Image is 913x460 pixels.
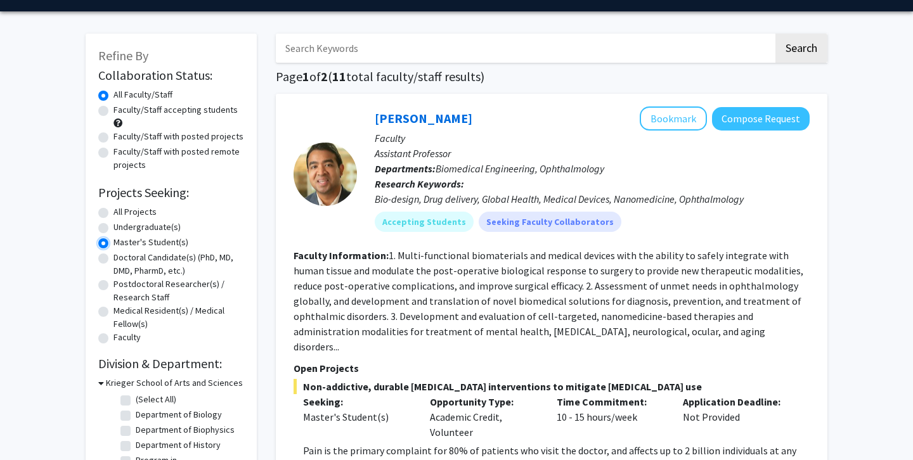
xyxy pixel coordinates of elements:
[113,278,244,304] label: Postdoctoral Researcher(s) / Research Staff
[113,236,188,249] label: Master's Student(s)
[113,103,238,117] label: Faculty/Staff accepting students
[479,212,621,232] mat-chip: Seeking Faculty Collaborators
[113,331,141,344] label: Faculty
[294,249,389,262] b: Faculty Information:
[136,408,222,421] label: Department of Biology
[436,162,604,175] span: Biomedical Engineering, Ophthalmology
[98,185,244,200] h2: Projects Seeking:
[375,191,810,207] div: Bio-design, Drug delivery, Global Health, Medical Devices, Nanomedicine, Ophthalmology
[136,423,235,437] label: Department of Biophysics
[375,162,436,175] b: Departments:
[547,394,674,440] div: 10 - 15 hours/week
[303,409,411,425] div: Master's Student(s)
[98,48,148,63] span: Refine By
[673,394,800,440] div: Not Provided
[113,130,243,143] label: Faculty/Staff with posted projects
[375,110,472,126] a: [PERSON_NAME]
[113,220,181,234] label: Undergraduate(s)
[136,438,221,452] label: Department of History
[640,106,707,131] button: Add Kunal Parikh to Bookmarks
[98,68,244,83] h2: Collaboration Status:
[113,251,244,278] label: Doctoral Candidate(s) (PhD, MD, DMD, PharmD, etc.)
[276,34,774,63] input: Search Keywords
[332,68,346,84] span: 11
[294,249,803,353] fg-read-more: 1. Multi-functional biomaterials and medical devices with the ability to safely integrate with hu...
[136,393,176,406] label: (Select All)
[302,68,309,84] span: 1
[375,212,474,232] mat-chip: Accepting Students
[294,361,810,376] p: Open Projects
[683,394,791,409] p: Application Deadline:
[430,394,538,409] p: Opportunity Type:
[375,177,464,190] b: Research Keywords:
[420,394,547,440] div: Academic Credit, Volunteer
[10,403,54,450] iframe: Chat
[113,88,172,101] label: All Faculty/Staff
[276,69,827,84] h1: Page of ( total faculty/staff results)
[375,146,810,161] p: Assistant Professor
[294,379,810,394] span: Non-addictive, durable [MEDICAL_DATA] interventions to mitigate [MEDICAL_DATA] use
[557,394,664,409] p: Time Commitment:
[113,145,244,172] label: Faculty/Staff with posted remote projects
[375,131,810,146] p: Faculty
[321,68,328,84] span: 2
[98,356,244,371] h2: Division & Department:
[775,34,827,63] button: Search
[712,107,810,131] button: Compose Request to Kunal Parikh
[113,205,157,219] label: All Projects
[113,304,244,331] label: Medical Resident(s) / Medical Fellow(s)
[303,394,411,409] p: Seeking:
[106,376,243,390] h3: Krieger School of Arts and Sciences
